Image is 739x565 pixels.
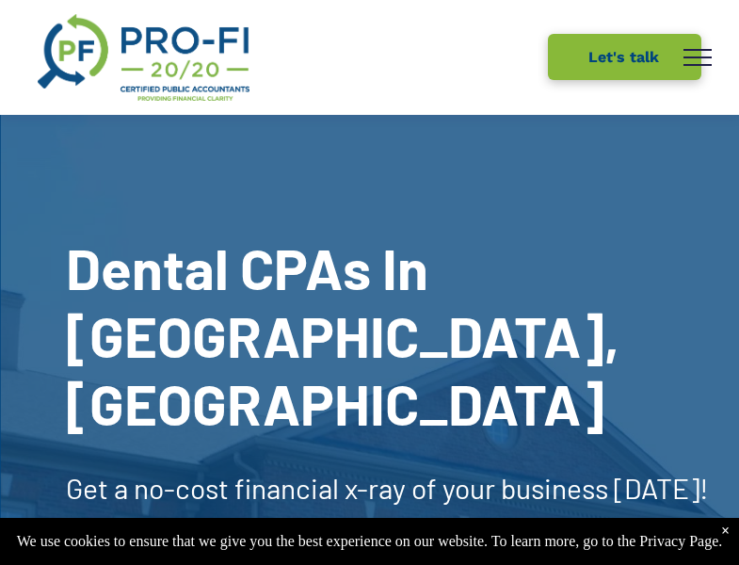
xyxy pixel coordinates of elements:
span: no-cost financial x-ray [134,471,406,505]
img: A logo for pro-fi certified public accountants providing financial clarity [38,14,249,101]
span: Let's talk [582,39,666,75]
span: of your business [DATE]! [411,471,709,505]
button: menu [673,33,722,82]
span: Get a [66,471,128,505]
a: Let's talk [548,34,702,80]
div: Dismiss notification [721,523,730,540]
span: Dental CPAs In [GEOGRAPHIC_DATA], [GEOGRAPHIC_DATA] [66,234,619,437]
